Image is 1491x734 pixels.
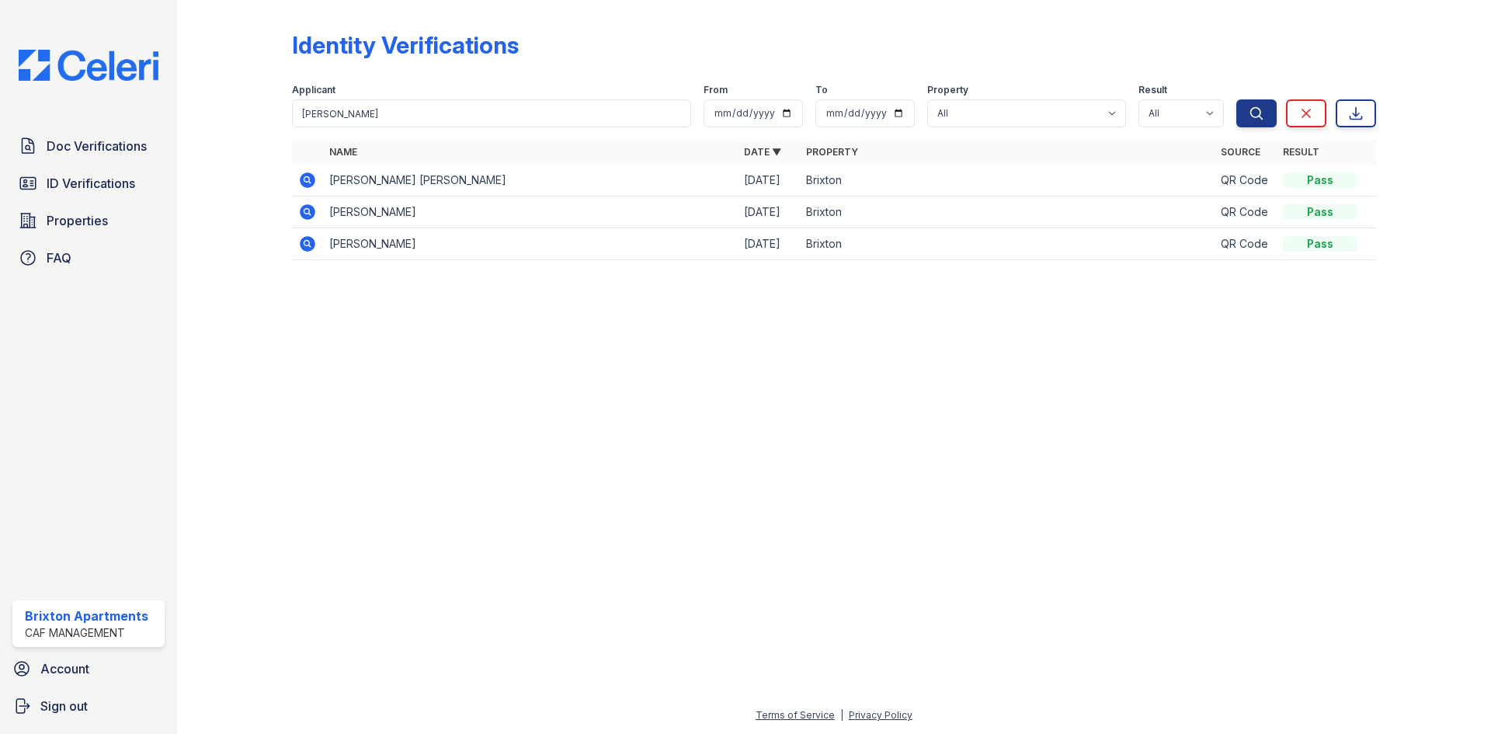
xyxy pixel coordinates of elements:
div: | [840,709,843,721]
td: [PERSON_NAME] [323,228,738,260]
a: Sign out [6,691,171,722]
td: [DATE] [738,228,800,260]
img: CE_Logo_Blue-a8612792a0a2168367f1c8372b55b34899dd931a85d93a1a3d3e32e68fde9ad4.png [6,50,171,81]
span: Doc Verifications [47,137,147,155]
a: Properties [12,205,165,236]
span: Properties [47,211,108,230]
td: [DATE] [738,165,800,197]
a: Doc Verifications [12,130,165,162]
td: QR Code [1215,165,1277,197]
td: QR Code [1215,228,1277,260]
a: Account [6,653,171,684]
div: Brixton Apartments [25,607,148,625]
span: FAQ [47,249,71,267]
span: ID Verifications [47,174,135,193]
label: Applicant [292,84,335,96]
td: [DATE] [738,197,800,228]
td: Brixton [800,228,1215,260]
a: ID Verifications [12,168,165,199]
span: Sign out [40,697,88,715]
a: Source [1221,146,1260,158]
td: [PERSON_NAME] [PERSON_NAME] [323,165,738,197]
td: Brixton [800,165,1215,197]
div: Pass [1283,236,1357,252]
div: Identity Verifications [292,31,519,59]
label: Property [927,84,968,96]
div: CAF Management [25,625,148,641]
input: Search by name or phone number [292,99,691,127]
td: QR Code [1215,197,1277,228]
a: Property [806,146,858,158]
span: Account [40,659,89,678]
a: Terms of Service [756,709,835,721]
div: Pass [1283,204,1357,220]
div: Pass [1283,172,1357,188]
a: FAQ [12,242,165,273]
td: [PERSON_NAME] [323,197,738,228]
a: Name [329,146,357,158]
label: Result [1138,84,1167,96]
td: Brixton [800,197,1215,228]
a: Result [1283,146,1319,158]
a: Date ▼ [744,146,781,158]
a: Privacy Policy [849,709,912,721]
label: From [704,84,728,96]
label: To [815,84,828,96]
